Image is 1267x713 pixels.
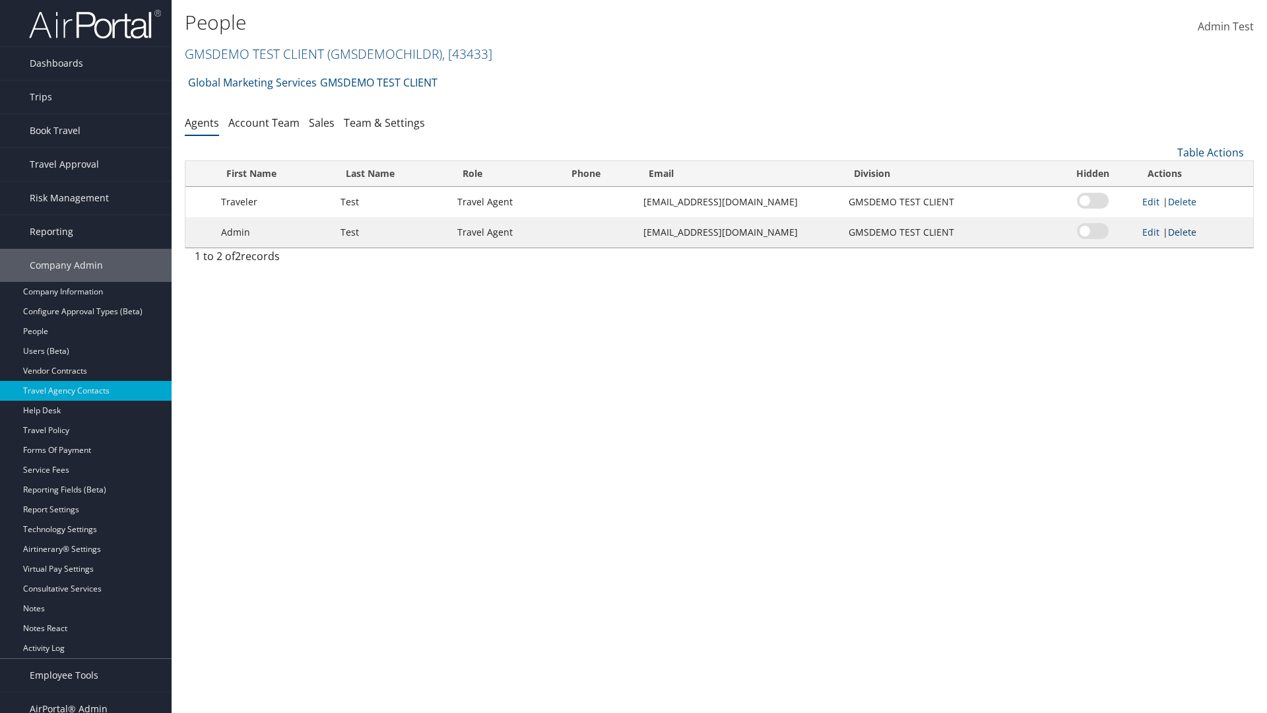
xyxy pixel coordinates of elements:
[637,187,841,217] td: [EMAIL_ADDRESS][DOMAIN_NAME]
[30,81,52,114] span: Trips
[560,161,637,187] th: Phone
[214,161,334,187] th: First Name
[1142,226,1159,238] a: Edit
[320,69,438,96] a: GMSDEMO TEST CLIENT
[185,9,897,36] h1: People
[185,116,219,130] a: Agents
[1168,195,1196,208] a: Delete
[30,215,73,248] span: Reporting
[188,69,317,96] a: Global Marketing Services
[451,161,560,187] th: Role
[327,45,442,63] span: ( GMSDEMOCHILDR )
[344,116,425,130] a: Team & Settings
[842,217,1051,248] td: GMSDEMO TEST CLIENT
[1198,19,1254,34] span: Admin Test
[442,45,492,63] span: , [ 43433 ]
[235,249,241,263] span: 2
[1136,187,1253,217] td: |
[1142,195,1159,208] a: Edit
[334,217,451,248] td: Test
[214,217,334,248] td: Admin
[30,182,109,215] span: Risk Management
[451,217,560,248] td: Travel Agent
[334,161,451,187] th: Last Name
[195,248,442,271] div: 1 to 2 of records
[1051,161,1135,187] th: Hidden
[334,187,451,217] td: Test
[637,217,841,248] td: [EMAIL_ADDRESS][DOMAIN_NAME]
[637,161,841,187] th: Email
[30,249,103,282] span: Company Admin
[30,659,98,692] span: Employee Tools
[214,187,334,217] td: Traveler
[309,116,335,130] a: Sales
[185,45,492,63] a: GMSDEMO TEST CLIENT
[451,187,560,217] td: Travel Agent
[30,114,81,147] span: Book Travel
[29,9,161,40] img: airportal-logo.png
[842,187,1051,217] td: GMSDEMO TEST CLIENT
[30,47,83,80] span: Dashboards
[1177,145,1244,160] a: Table Actions
[1198,7,1254,48] a: Admin Test
[1136,217,1253,248] td: |
[842,161,1051,187] th: Division
[1136,161,1253,187] th: Actions
[30,148,99,181] span: Travel Approval
[228,116,300,130] a: Account Team
[185,161,214,187] th: : activate to sort column descending
[1168,226,1196,238] a: Delete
